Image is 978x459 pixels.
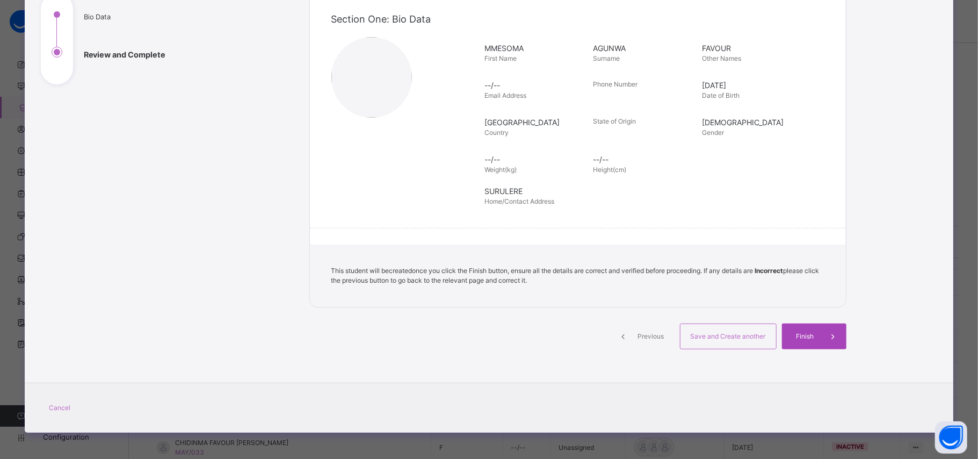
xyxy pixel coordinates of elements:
[484,185,830,197] span: SURULERE
[702,54,741,62] span: Other Names
[593,117,636,125] span: State of Origin
[484,80,588,91] span: --/--
[702,42,806,54] span: FAVOUR
[484,42,588,54] span: MMESOMA
[935,421,967,454] button: Open asap
[790,332,821,341] span: Finish
[484,91,526,99] span: Email Address
[636,332,666,341] span: Previous
[593,80,638,88] span: Phone Number
[484,166,517,174] span: Weight(kg)
[689,332,768,341] span: Save and Create another
[49,403,70,413] span: Cancel
[484,54,517,62] span: First Name
[702,80,806,91] span: [DATE]
[484,154,588,165] span: --/--
[593,166,627,174] span: Height(cm)
[484,128,509,137] span: Country
[484,117,588,128] span: [GEOGRAPHIC_DATA]
[484,197,554,205] span: Home/Contact Address
[702,128,724,137] span: Gender
[755,267,784,275] b: Incorrect
[331,267,820,284] span: This student will be created once you click the Finish button, ensure all the details are correct...
[702,117,806,128] span: [DEMOGRAPHIC_DATA]
[593,54,620,62] span: Surname
[702,91,740,99] span: Date of Birth
[593,42,697,54] span: AGUNWA
[593,154,697,165] span: --/--
[331,13,431,25] span: Section One: Bio Data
